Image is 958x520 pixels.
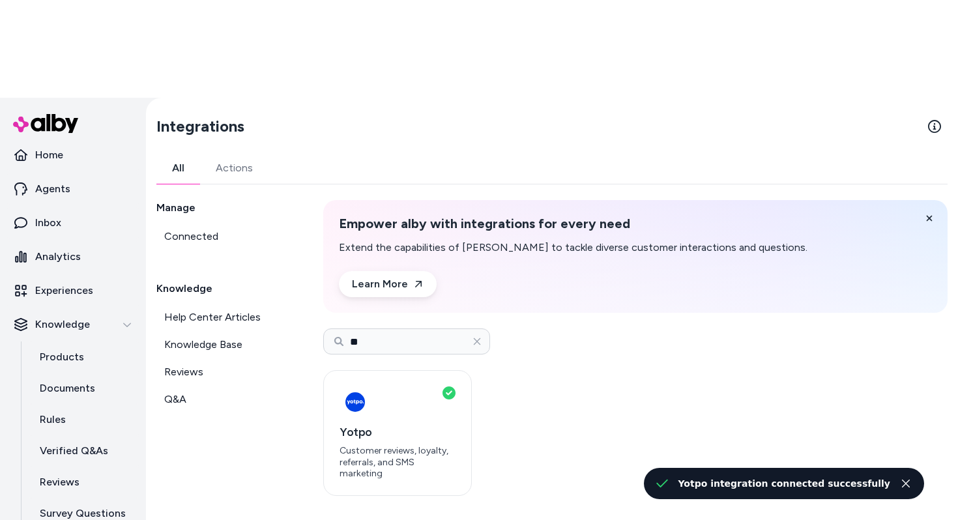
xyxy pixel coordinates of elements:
[35,249,81,265] p: Analytics
[156,116,244,137] h2: Integrations
[5,139,141,171] a: Home
[156,200,292,216] h2: Manage
[164,310,261,325] span: Help Center Articles
[156,304,292,330] a: Help Center Articles
[35,215,61,231] p: Inbox
[13,114,78,133] img: alby Logo
[156,224,292,250] a: Connected
[156,386,292,412] a: Q&A
[40,412,66,427] p: Rules
[339,216,807,232] h2: Empower alby with integrations for every need
[27,373,141,404] a: Documents
[35,181,70,197] p: Agents
[35,147,63,163] p: Home
[156,152,200,184] button: All
[156,359,292,385] a: Reviews
[40,349,84,365] p: Products
[27,341,141,373] a: Products
[898,476,914,491] button: Close toast
[164,392,186,407] span: Q&A
[164,337,242,353] span: Knowledge Base
[35,283,93,298] p: Experiences
[5,173,141,205] a: Agents
[156,332,292,358] a: Knowledge Base
[678,476,890,491] div: Yotpo integration connected successfully
[27,467,141,498] a: Reviews
[339,271,437,297] a: Learn More
[340,445,456,480] p: Customer reviews, loyalty, referrals, and SMS marketing
[5,207,141,238] a: Inbox
[164,364,203,380] span: Reviews
[27,435,141,467] a: Verified Q&As
[156,281,292,296] h2: Knowledge
[40,474,80,490] p: Reviews
[40,381,95,396] p: Documents
[40,443,108,459] p: Verified Q&As
[323,370,472,496] button: YotpoCustomer reviews, loyalty, referrals, and SMS marketing
[339,240,807,255] p: Extend the capabilities of [PERSON_NAME] to tackle diverse customer interactions and questions.
[5,241,141,272] a: Analytics
[5,309,141,340] button: Knowledge
[200,152,269,184] button: Actions
[5,275,141,306] a: Experiences
[340,423,456,441] h3: Yotpo
[164,229,218,244] span: Connected
[35,317,90,332] p: Knowledge
[27,404,141,435] a: Rules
